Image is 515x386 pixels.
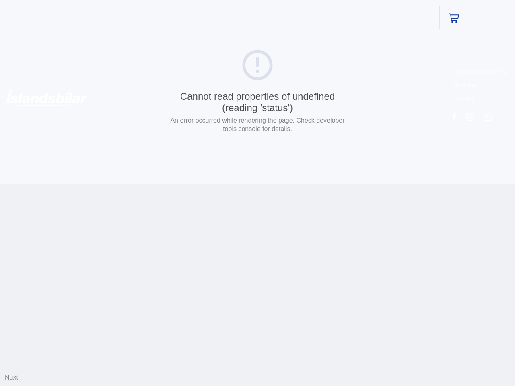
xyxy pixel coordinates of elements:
[167,91,348,113] div: Cannot read properties of undefined (reading 'status')
[452,95,475,103] a: Söluskrá
[6,3,31,27] button: Opna LiveChat spjallviðmót
[5,374,18,381] a: Nuxt
[452,81,477,89] a: Skilmalar
[167,116,348,133] p: An error occurred while rendering the page. Check developer tools console for details.
[452,68,509,75] a: Persónuverndarstefna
